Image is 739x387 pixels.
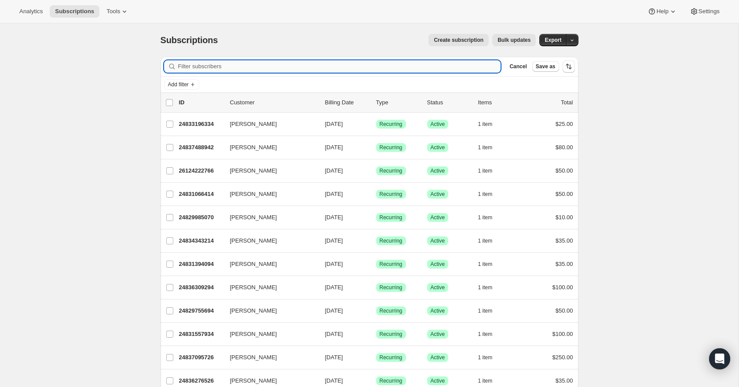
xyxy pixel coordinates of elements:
span: Active [431,121,445,128]
span: Active [431,144,445,151]
span: Active [431,354,445,361]
span: Tools [106,8,120,15]
button: 1 item [478,118,502,130]
span: 1 item [478,144,493,151]
span: [DATE] [325,167,343,174]
span: Active [431,191,445,198]
p: Billing Date [325,98,369,107]
span: Create subscription [434,37,483,44]
button: 1 item [478,165,502,177]
span: [DATE] [325,307,343,314]
span: $35.00 [556,377,573,384]
span: $10.00 [556,214,573,221]
span: [DATE] [325,121,343,127]
button: [PERSON_NAME] [225,187,313,201]
span: Bulk updates [498,37,530,44]
span: [PERSON_NAME] [230,330,277,339]
span: 1 item [478,307,493,314]
button: 1 item [478,305,502,317]
button: [PERSON_NAME] [225,304,313,318]
p: 24831557934 [179,330,223,339]
span: [PERSON_NAME] [230,283,277,292]
button: [PERSON_NAME] [225,117,313,131]
span: Active [431,284,445,291]
span: $35.00 [556,261,573,267]
p: 24833196334 [179,120,223,129]
span: Cancel [509,63,527,70]
span: Recurring [380,354,402,361]
span: $80.00 [556,144,573,151]
div: 24831066414[PERSON_NAME][DATE]SuccessRecurringSuccessActive1 item$50.00 [179,188,573,200]
button: 1 item [478,258,502,270]
div: Open Intercom Messenger [709,348,730,369]
p: ID [179,98,223,107]
span: Active [431,307,445,314]
span: 1 item [478,331,493,338]
span: Active [431,261,445,268]
p: 24837488942 [179,143,223,152]
p: Status [427,98,471,107]
button: Tools [101,5,134,18]
button: Add filter [164,79,199,90]
p: 24836309294 [179,283,223,292]
button: Export [539,34,567,46]
button: [PERSON_NAME] [225,234,313,248]
span: Recurring [380,237,402,244]
button: Settings [684,5,725,18]
button: Create subscription [428,34,489,46]
span: Recurring [380,191,402,198]
p: 24831394094 [179,260,223,269]
span: Recurring [380,331,402,338]
span: Save as [536,63,556,70]
span: $50.00 [556,307,573,314]
span: 1 item [478,354,493,361]
span: Active [431,331,445,338]
button: Sort the results [563,60,575,73]
button: [PERSON_NAME] [225,257,313,271]
span: [DATE] [325,237,343,244]
p: 24829985070 [179,213,223,222]
span: [PERSON_NAME] [230,190,277,199]
div: 24833196334[PERSON_NAME][DATE]SuccessRecurringSuccessActive1 item$25.00 [179,118,573,130]
button: 1 item [478,281,502,294]
div: 24836309294[PERSON_NAME][DATE]SuccessRecurringSuccessActive1 item$100.00 [179,281,573,294]
span: [DATE] [325,331,343,337]
button: 1 item [478,328,502,340]
div: Type [376,98,420,107]
span: [DATE] [325,261,343,267]
button: Subscriptions [50,5,99,18]
span: 1 item [478,237,493,244]
span: Recurring [380,284,402,291]
button: Bulk updates [492,34,536,46]
span: Help [656,8,668,15]
span: 1 item [478,121,493,128]
span: 1 item [478,167,493,174]
span: [PERSON_NAME] [230,166,277,175]
div: 24836276526[PERSON_NAME][DATE]SuccessRecurringSuccessActive1 item$35.00 [179,375,573,387]
button: 1 item [478,375,502,387]
span: [DATE] [325,354,343,361]
span: $50.00 [556,167,573,174]
span: Recurring [380,307,402,314]
button: [PERSON_NAME] [225,327,313,341]
span: 1 item [478,214,493,221]
button: Cancel [506,61,530,72]
span: [PERSON_NAME] [230,376,277,385]
button: 1 item [478,351,502,364]
button: [PERSON_NAME] [225,210,313,225]
div: 26124222766[PERSON_NAME][DATE]SuccessRecurringSuccessActive1 item$50.00 [179,165,573,177]
button: 1 item [478,211,502,224]
span: Active [431,167,445,174]
span: [DATE] [325,377,343,384]
span: [DATE] [325,191,343,197]
div: 24829755694[PERSON_NAME][DATE]SuccessRecurringSuccessActive1 item$50.00 [179,305,573,317]
button: Help [642,5,682,18]
div: 24831394094[PERSON_NAME][DATE]SuccessRecurringSuccessActive1 item$35.00 [179,258,573,270]
p: 24831066414 [179,190,223,199]
button: Save as [532,61,559,72]
span: [PERSON_NAME] [230,260,277,269]
p: 26124222766 [179,166,223,175]
p: 24837095726 [179,353,223,362]
p: Total [561,98,573,107]
span: $25.00 [556,121,573,127]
